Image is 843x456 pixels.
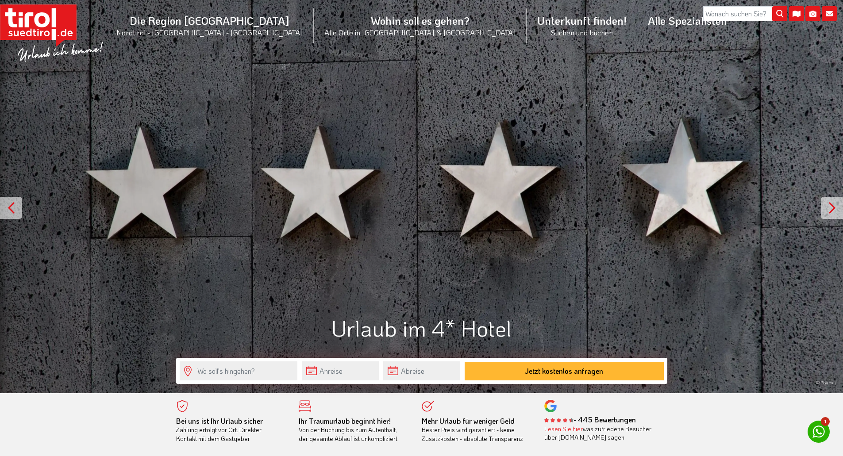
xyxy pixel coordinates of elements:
div: Bester Preis wird garantiert - keine Zusatzkosten - absolute Transparenz [422,417,531,443]
b: Mehr Urlaub für weniger Geld [422,416,515,425]
a: Lesen Sie hier [544,425,583,433]
a: Wohin soll es gehen?Alle Orte in [GEOGRAPHIC_DATA] & [GEOGRAPHIC_DATA] [314,4,527,47]
b: Ihr Traumurlaub beginnt hier! [299,416,391,425]
div: Zahlung erfolgt vor Ort. Direkter Kontakt mit dem Gastgeber [176,417,286,443]
button: Jetzt kostenlos anfragen [465,362,664,380]
a: Unterkunft finden!Suchen und buchen [527,4,637,47]
b: - 445 Bewertungen [544,415,636,424]
small: Alle Orte in [GEOGRAPHIC_DATA] & [GEOGRAPHIC_DATA] [324,27,516,37]
i: Kontakt [822,6,837,21]
a: Alle Spezialisten [637,4,738,37]
span: 1 [821,417,830,426]
input: Anreise [302,361,379,380]
b: Bei uns ist Ihr Urlaub sicher [176,416,263,425]
a: 1 [808,421,830,443]
i: Karte öffnen [789,6,804,21]
h1: Urlaub im 4* Hotel [176,316,667,340]
small: Suchen und buchen [537,27,627,37]
input: Wonach suchen Sie? [703,6,787,21]
a: Die Region [GEOGRAPHIC_DATA]Nordtirol - [GEOGRAPHIC_DATA] - [GEOGRAPHIC_DATA] [106,4,314,47]
div: was zufriedene Besucher über [DOMAIN_NAME] sagen [544,425,654,442]
small: Nordtirol - [GEOGRAPHIC_DATA] - [GEOGRAPHIC_DATA] [116,27,303,37]
input: Abreise [383,361,460,380]
div: Von der Buchung bis zum Aufenthalt, der gesamte Ablauf ist unkompliziert [299,417,408,443]
input: Wo soll's hingehen? [180,361,297,380]
i: Fotogalerie [805,6,820,21]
